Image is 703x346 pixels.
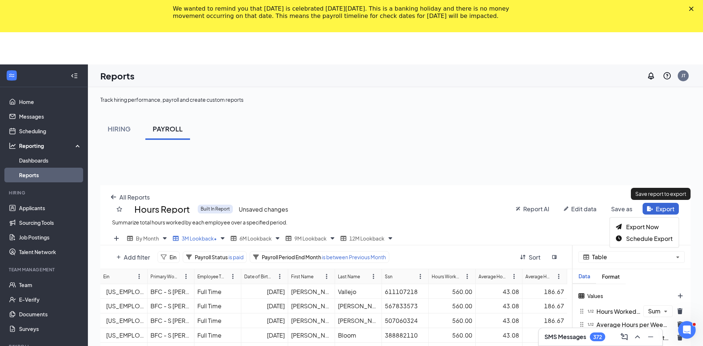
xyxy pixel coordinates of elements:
div: 186.67 [525,331,564,339]
span: Sort [529,253,540,261]
span: Hours Report [134,205,190,213]
button: undefined icon [607,203,637,215]
div: [US_EMPLOYER_IDENTIFICATION_NUMBER] [106,302,144,310]
div: [US_EMPLOYER_IDENTIFICATION_NUMBER] [106,288,144,295]
span: Hours Worked 3m Lookback (Sum) [596,308,640,315]
div: 560.00 [432,331,472,339]
div: Views [100,232,691,245]
div: [PERSON_NAME] [338,302,379,310]
div: [PERSON_NAME] [291,317,332,324]
span: Schedule Export [626,235,673,242]
button: plus icon [109,232,124,244]
div: [DATE] [244,317,285,324]
div: [US_EMPLOYER_IDENTIFICATION_NUMBER] [106,331,144,339]
div: [DATE] [244,302,285,310]
span: 3M Lookback • [182,235,217,242]
span: Table [592,254,673,260]
div: Close [689,7,696,11]
div: Full Time [197,288,238,295]
span: Save as [611,205,632,213]
button: ellipsis-vertical icon [319,271,334,282]
span: By Month [136,235,159,242]
span: Ein [170,254,176,260]
div: BFC - S [PERSON_NAME] [150,288,191,295]
div: 186.67 [525,302,564,310]
div: Full Time [197,302,238,310]
div: Full Time [197,331,238,339]
div: 507060324 [385,317,425,324]
button: trash icon [673,305,687,317]
div: Primary Workplace Name [150,273,178,280]
div: [PERSON_NAME] [338,317,379,324]
div: 611107218 [385,288,425,295]
button: arrow-left icon [106,191,154,203]
span: 12M Lookback [349,235,384,242]
button: ellipsis-vertical icon [460,271,475,282]
div: 388882110 [385,331,425,339]
div: 186.67 [525,288,564,295]
button: ellipsis-vertical icon [179,271,193,282]
button: file-export icon [643,203,679,215]
div: Bloom [338,331,379,339]
div: Employee Type [197,273,225,280]
div: 560.00 [432,317,472,324]
span: Export Now [626,223,659,231]
button: trash icon [673,332,687,343]
div: [US_EMPLOYER_IDENTIFICATION_NUMBER] [106,317,144,324]
button: plus icon [112,251,155,263]
span: All Reports [119,193,150,201]
div: BFC - S [PERSON_NAME] [150,302,191,310]
div: Average Hours per Month 3M [525,273,551,280]
div: 43.08 [479,331,519,339]
div: [PERSON_NAME] [291,331,332,339]
button: ellipsis-vertical icon [551,271,566,282]
button: trash icon [673,319,687,330]
span: Sum [648,308,661,315]
span: Report AI [523,205,549,213]
span: is paid [228,254,243,260]
div: 43.08 [479,288,519,295]
button: arrow-down-arrow-up icon [516,251,545,263]
div: Average Hours per Week 3M [479,273,506,280]
div: 567833573 [385,302,425,310]
div: Date of Birth (Day) [244,273,272,280]
div: Last Name [338,273,360,280]
button: regular-star icon [112,203,127,215]
span: Edit data [571,205,596,213]
span: Values [587,293,603,299]
div: Full Time [197,317,238,324]
span: is between Previous Month [321,254,386,260]
div: Format [596,274,626,280]
span: Average Hours per Month 3M [596,334,670,342]
span: 6M Lookback [239,235,272,242]
div: 560.00 [432,288,472,295]
span: Payroll Status [195,254,228,260]
button: ellipsis-vertical icon [226,271,240,282]
button: sidebar-flip icon [548,251,561,263]
button: wand icon [512,203,554,215]
div: [DATE] [244,331,285,339]
span: 9M Lookback [294,235,327,242]
span: Unsaved changes [239,205,288,213]
div: BFC - S [PERSON_NAME] [150,331,191,339]
iframe: Intercom live chat [678,321,696,339]
div: BFC - S [PERSON_NAME] [150,317,191,324]
div: [PERSON_NAME] [291,288,332,295]
div: 43.08 [479,317,519,324]
button: ellipsis-vertical icon [272,271,287,282]
div: We wanted to remind you that [DATE] is celebrated [DATE][DATE]. This is a banking holiday and the... [173,5,518,20]
span: Add filter [124,253,150,261]
span: Payroll Period End Month [262,254,321,260]
div: [PERSON_NAME] [291,302,332,310]
span: Summarize total hours worked by each employee over a specified period. [112,219,287,226]
div: First Name [291,273,313,280]
button: ellipsis-vertical icon [413,271,428,282]
div: Vallejo [338,288,379,295]
button: ellipsis-vertical icon [132,271,146,282]
button: ellipsis-vertical icon [507,271,521,282]
div: 43.08 [479,302,519,310]
button: ellipsis-vertical icon [366,271,381,282]
div: Hours Worked 3m Lookback (Sum) [432,273,459,280]
div: Ssn [385,273,393,280]
button: pencil icon [559,203,601,215]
